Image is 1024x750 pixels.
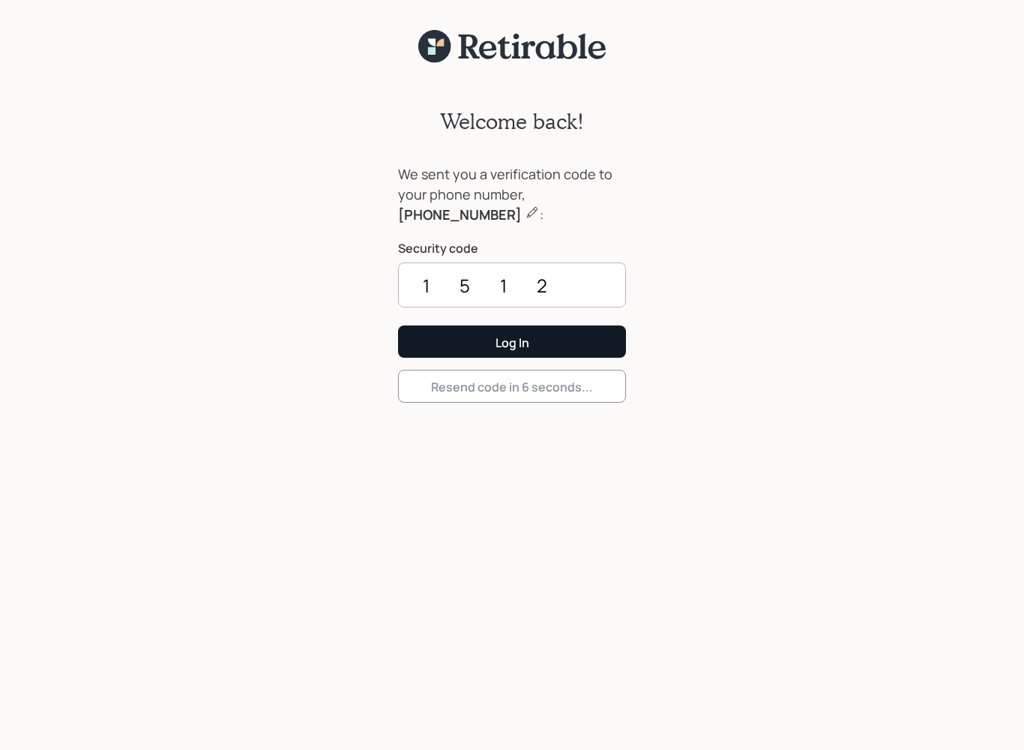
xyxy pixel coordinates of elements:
[398,262,626,307] input: ••••
[431,379,593,395] div: Resend code in 6 seconds...
[398,325,626,358] button: Log In
[398,240,626,256] label: Security code
[496,334,529,351] div: Log In
[398,164,626,225] div: We sent you a verification code to your phone number, :
[398,205,522,223] b: [PHONE_NUMBER]
[398,370,626,402] button: Resend code in 6 seconds...
[440,109,584,134] h2: Welcome back!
